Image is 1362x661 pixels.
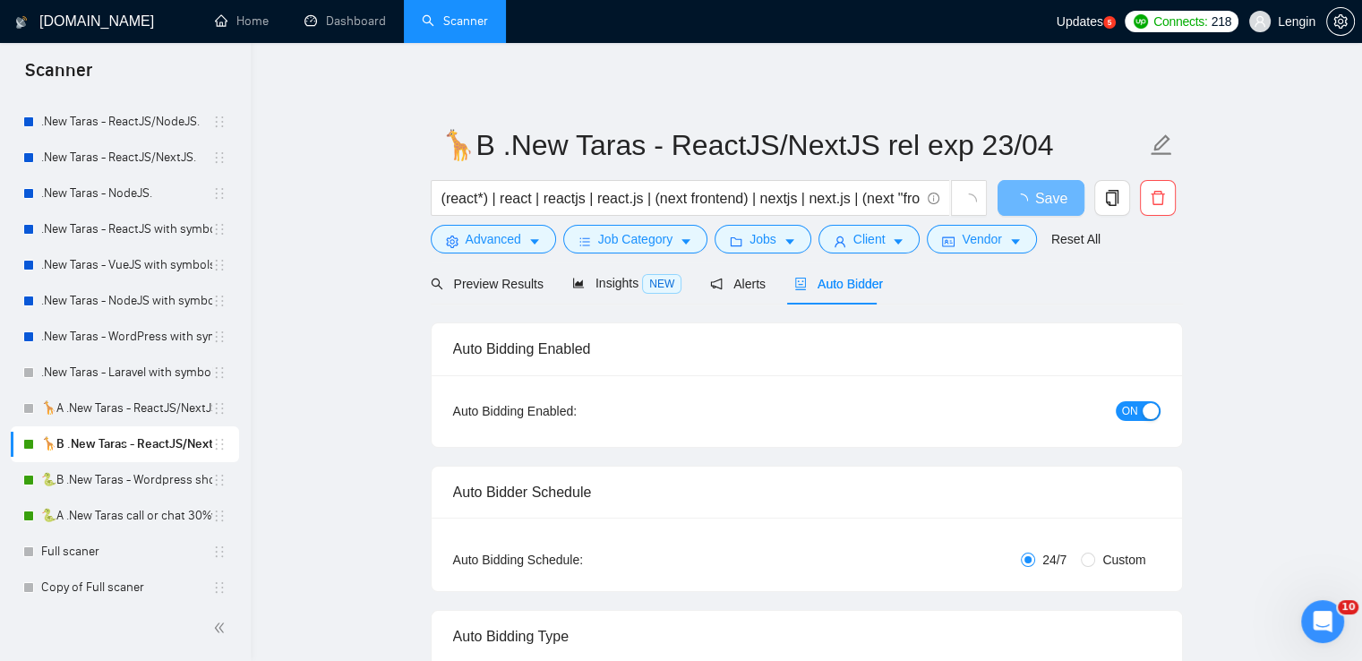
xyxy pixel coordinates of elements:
img: logo [15,8,28,37]
span: holder [212,509,227,523]
span: user [834,235,846,248]
button: folderJobscaret-down [715,225,811,253]
span: notification [710,278,723,290]
span: delete [1141,190,1175,206]
span: holder [212,186,227,201]
span: Alerts [710,277,766,291]
input: Search Freelance Jobs... [441,187,920,210]
span: Custom [1095,550,1152,570]
a: Reset All [1051,229,1101,249]
a: .New Taras - ReactJS/NextJS. [41,140,212,176]
span: holder [212,473,227,487]
span: holder [212,365,227,380]
input: Scanner name... [441,123,1146,167]
span: 218 [1211,12,1230,31]
li: 🦒B .New Taras - ReactJS/NextJS rel exp 23/04 [11,426,239,462]
span: Save [1035,187,1067,210]
span: ON [1122,401,1138,421]
span: double-left [213,619,231,637]
li: 🐍B .New Taras - Wordpress short 23/04 [11,462,239,498]
span: edit [1150,133,1173,157]
button: idcardVendorcaret-down [927,225,1036,253]
span: folder [730,235,742,248]
span: copy [1095,190,1129,206]
a: 🦒B .New Taras - ReactJS/NextJS rel exp 23/04 [41,426,212,462]
li: 🐍A .New Taras call or chat 30%view 0 reply 23/04 [11,498,239,534]
button: delete [1140,180,1176,216]
span: Job Category [598,229,672,249]
a: Full scaner [41,534,212,570]
li: .New Taras - NodeJS with symbols [11,283,239,319]
span: holder [212,294,227,308]
span: holder [212,580,227,595]
span: Updates [1057,14,1103,29]
span: holder [212,401,227,416]
a: .New Taras - NodeJS. [41,176,212,211]
span: idcard [942,235,955,248]
span: Scanner [11,57,107,95]
li: 🦒A .New Taras - ReactJS/NextJS usual 23/04 [11,391,239,426]
li: .New Taras - ReactJS/NextJS. [11,140,239,176]
li: Full scaner [11,534,239,570]
span: search [431,278,443,290]
div: Auto Bidding Enabled [453,323,1161,374]
a: searchScanner [422,13,488,29]
span: Preview Results [431,277,544,291]
span: bars [578,235,591,248]
li: .New Taras - Laravel with symbols [11,355,239,391]
text: 5 [1108,19,1112,27]
a: .New Taras - ReactJS with symbols [41,211,212,247]
span: setting [446,235,458,248]
li: Copy of Full scaner [11,570,239,605]
li: .New Taras - ReactJS with symbols [11,211,239,247]
span: Vendor [962,229,1001,249]
span: 10 [1338,600,1358,614]
span: holder [212,330,227,344]
span: Client [853,229,886,249]
a: setting [1326,14,1355,29]
a: .New Taras - NodeJS with symbols [41,283,212,319]
span: setting [1327,14,1354,29]
li: .New Taras - NodeJS. [11,176,239,211]
span: 24/7 [1035,550,1074,570]
a: .New Taras - ReactJS/NodeJS. [41,104,212,140]
span: holder [212,545,227,559]
span: loading [1014,193,1035,208]
span: caret-down [680,235,692,248]
span: holder [212,222,227,236]
span: caret-down [892,235,904,248]
a: .New Taras - VueJS with symbols [41,247,212,283]
img: upwork-logo.png [1134,14,1148,29]
span: Connects: [1153,12,1207,31]
a: dashboardDashboard [304,13,386,29]
a: Copy of Full scaner [41,570,212,605]
a: 5 [1103,16,1116,29]
button: setting [1326,7,1355,36]
span: Advanced [466,229,521,249]
button: barsJob Categorycaret-down [563,225,707,253]
iframe: Intercom live chat [1301,600,1344,643]
button: copy [1094,180,1130,216]
a: 🐍B .New Taras - Wordpress short 23/04 [41,462,212,498]
span: holder [212,258,227,272]
button: Save [998,180,1084,216]
a: 🦒A .New Taras - ReactJS/NextJS usual 23/04 [41,391,212,426]
span: area-chart [572,277,585,289]
span: info-circle [928,193,939,204]
span: robot [794,278,807,290]
span: holder [212,150,227,165]
div: Auto Bidder Schedule [453,467,1161,518]
span: caret-down [528,235,541,248]
span: Auto Bidder [794,277,883,291]
button: settingAdvancedcaret-down [431,225,556,253]
a: homeHome [215,13,269,29]
span: NEW [642,274,681,294]
button: userClientcaret-down [818,225,921,253]
span: loading [961,193,977,210]
span: Jobs [750,229,776,249]
span: user [1254,15,1266,28]
span: holder [212,437,227,451]
li: .New Taras - VueJS with symbols [11,247,239,283]
span: holder [212,115,227,129]
li: .New Taras - ReactJS/NodeJS. [11,104,239,140]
